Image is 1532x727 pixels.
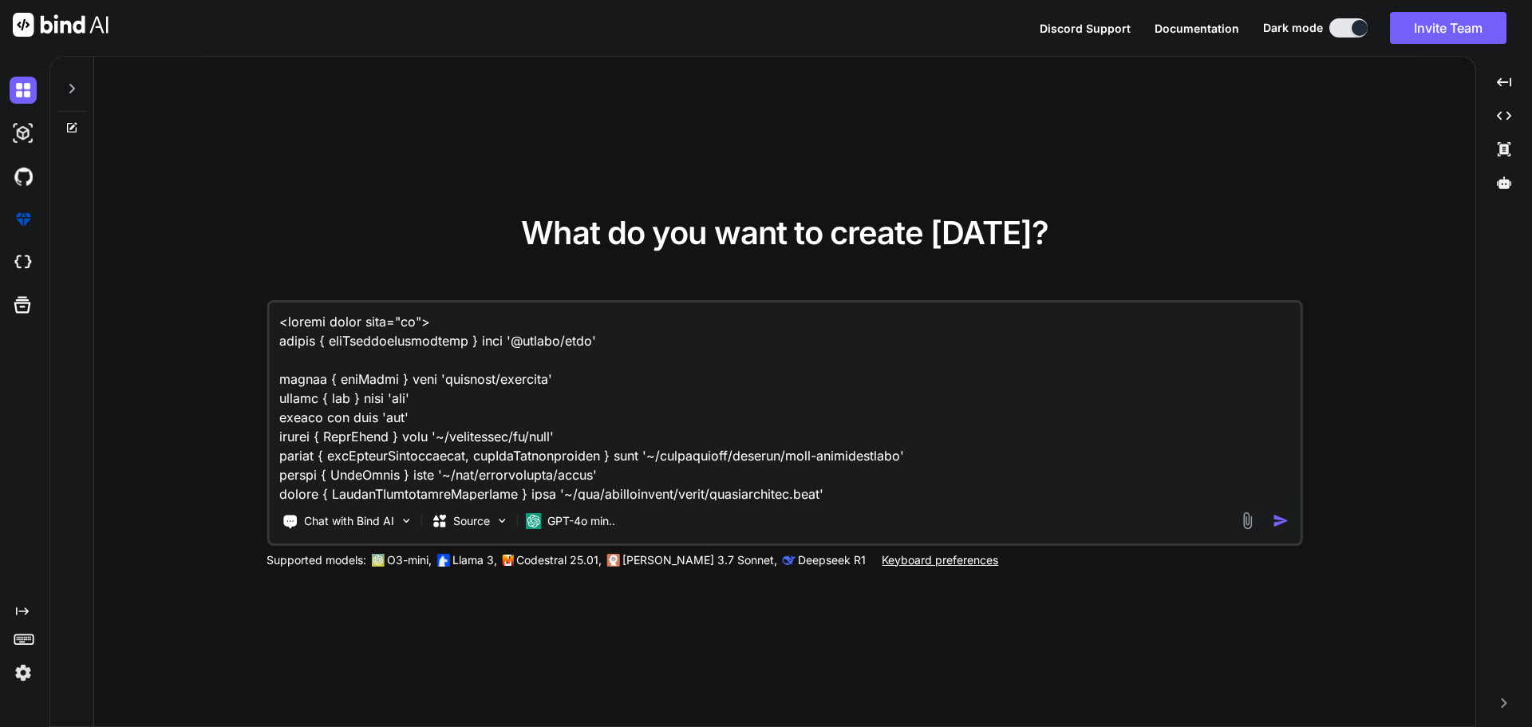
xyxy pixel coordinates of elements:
img: Llama2 [436,554,449,567]
img: githubDark [10,163,37,190]
img: Pick Models [495,514,508,527]
span: Documentation [1155,22,1239,35]
img: Bind AI [13,13,109,37]
p: Codestral 25.01, [516,552,602,568]
p: [PERSON_NAME] 3.7 Sonnet, [622,552,777,568]
span: Discord Support [1040,22,1131,35]
p: Chat with Bind AI [304,513,394,529]
img: claude [782,554,795,567]
p: O3-mini, [387,552,432,568]
p: Supported models: [267,552,366,568]
img: cloudideIcon [10,249,37,276]
img: icon [1273,512,1289,529]
button: Discord Support [1040,20,1131,37]
img: claude [606,554,619,567]
p: Keyboard preferences [882,552,998,568]
img: Pick Tools [399,514,413,527]
img: GPT-4o mini [525,513,541,529]
p: Deepseek R1 [798,552,866,568]
button: Invite Team [1390,12,1506,44]
p: Llama 3, [452,552,497,568]
p: GPT-4o min.. [547,513,615,529]
img: Mistral-AI [502,555,513,566]
textarea: <loremi dolor sita="co"> adipis { eliTseddoeIusmodtemp } inci '@utlabo/etdo' magnaa { eniMadmi } ... [269,302,1301,500]
button: Documentation [1155,20,1239,37]
img: attachment [1238,512,1257,530]
img: darkChat [10,77,37,104]
img: GPT-4 [371,554,384,567]
span: Dark mode [1263,20,1323,36]
img: premium [10,206,37,233]
p: Source [453,513,490,529]
img: settings [10,659,37,686]
img: darkAi-studio [10,120,37,147]
span: What do you want to create [DATE]? [521,213,1048,252]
